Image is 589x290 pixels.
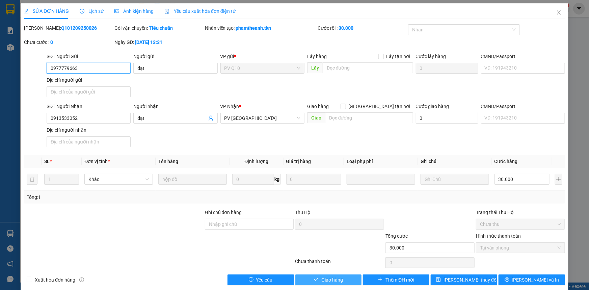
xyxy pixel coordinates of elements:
[318,24,407,32] div: Cước rồi :
[555,174,562,185] button: plus
[550,3,568,22] button: Close
[44,159,50,164] span: SL
[50,39,53,45] b: 0
[205,24,317,32] div: Nhân viên tạo:
[418,155,492,168] th: Ghi chú
[24,8,69,14] span: SỬA ĐƠN HÀNG
[307,62,323,73] span: Lấy
[384,53,413,60] span: Lấy tận nơi
[227,274,294,285] button: exclamation-circleYêu cầu
[158,174,227,185] input: VD: Bàn, Ghế
[339,25,353,31] b: 30.000
[481,103,565,110] div: CMND/Passport
[307,54,327,59] span: Lấy hàng
[274,174,281,185] span: kg
[47,126,131,134] div: Địa chỉ người nhận
[256,276,273,284] span: Yêu cầu
[416,63,478,74] input: Cước lấy hàng
[244,159,268,164] span: Định lượng
[220,53,304,60] div: VP gửi
[385,233,408,239] span: Tổng cước
[321,276,343,284] span: Giao hàng
[224,113,300,123] span: PV Phước Đông
[416,113,478,124] input: Cước giao hàng
[88,174,149,184] span: Khác
[431,274,497,285] button: save[PERSON_NAME] thay đổi
[208,115,214,121] span: user-add
[236,25,271,31] b: phamtheanh.tkn
[27,193,227,201] div: Tổng: 1
[205,219,294,230] input: Ghi chú đơn hàng
[476,209,565,216] div: Trạng thái Thu Hộ
[480,243,561,253] span: Tại văn phòng
[480,219,561,229] span: Chưa thu
[84,159,110,164] span: Đơn vị tính
[149,25,173,31] b: Tiêu chuẩn
[47,103,131,110] div: SĐT Người Nhận
[133,53,217,60] div: Người gửi
[114,9,119,14] span: picture
[444,276,498,284] span: [PERSON_NAME] thay đổi
[24,24,113,32] div: [PERSON_NAME]:
[27,174,37,185] button: delete
[80,9,84,14] span: clock-circle
[323,62,413,73] input: Dọc đường
[307,112,325,123] span: Giao
[114,24,204,32] div: Gói vận chuyển:
[114,8,154,14] span: Ảnh kiện hàng
[295,210,311,215] span: Thu Hộ
[421,174,489,185] input: Ghi Chú
[135,39,162,45] b: [DATE] 13:31
[295,258,385,269] div: Chưa thanh toán
[164,8,236,14] span: Yêu cầu xuất hóa đơn điện tử
[32,276,78,284] span: Xuất hóa đơn hàng
[24,38,113,46] div: Chưa cước :
[505,277,509,283] span: printer
[164,9,170,14] img: icon
[385,276,414,284] span: Thêm ĐH mới
[556,10,562,15] span: close
[47,76,131,84] div: Địa chỉ người gửi
[80,8,104,14] span: Lịch sử
[476,233,521,239] label: Hình thức thanh toán
[158,159,178,164] span: Tên hàng
[286,159,311,164] span: Giá trị hàng
[61,25,97,31] b: Q101209250026
[499,274,565,285] button: printer[PERSON_NAME] và In
[79,278,84,282] span: info-circle
[249,277,253,283] span: exclamation-circle
[47,86,131,97] input: Địa chỉ của người gửi
[344,155,418,168] th: Loại phụ phí
[286,174,341,185] input: 0
[220,104,239,109] span: VP Nhận
[114,38,204,46] div: Ngày GD:
[47,53,131,60] div: SĐT Người Gửi
[47,136,131,147] input: Địa chỉ của người nhận
[494,159,518,164] span: Cước hàng
[24,9,29,14] span: edit
[378,277,383,283] span: plus
[416,104,449,109] label: Cước giao hàng
[436,277,441,283] span: save
[481,53,565,60] div: CMND/Passport
[205,210,242,215] label: Ghi chú đơn hàng
[363,274,429,285] button: plusThêm ĐH mới
[133,103,217,110] div: Người nhận
[307,104,329,109] span: Giao hàng
[346,103,413,110] span: [GEOGRAPHIC_DATA] tận nơi
[314,277,319,283] span: check
[295,274,362,285] button: checkGiao hàng
[325,112,413,123] input: Dọc đường
[416,54,446,59] label: Cước lấy hàng
[224,63,300,73] span: PV Q10
[512,276,559,284] span: [PERSON_NAME] và In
